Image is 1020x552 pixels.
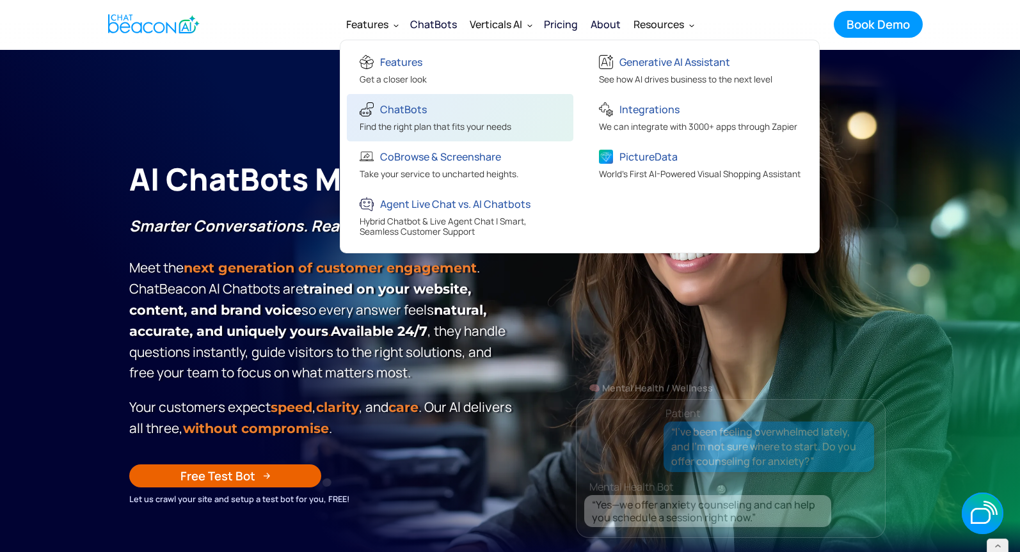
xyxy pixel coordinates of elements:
nav: Features [340,40,820,253]
div: Integrations [619,100,680,118]
a: Free Test Bot [129,464,321,487]
a: Book Demo [834,11,923,38]
div: Find the right plan that fits your needs [360,122,511,135]
div: Features [340,9,404,40]
a: Pricing [538,8,584,41]
div: Agent Live Chat vs. AI Chatbots [380,195,530,213]
a: home [97,8,207,40]
div: Book Demo [847,16,910,33]
div: Let us crawl your site and setup a test bot for you, FREE! [129,492,516,506]
a: FeaturesGet a closer look [347,47,573,94]
div: Generative AI Assistant [619,53,730,71]
span: clarity [316,399,359,415]
div: Resources [627,9,699,40]
div: We can integrate with 3000+ apps through Zapier [599,122,797,135]
div: See how AI drives business to the next level [599,74,772,88]
img: Arrow [263,472,271,480]
div: Patient [665,404,700,422]
div: About [591,15,621,33]
img: Dropdown [394,22,399,28]
div: PictureData [619,148,678,166]
div: ChatBots [380,100,427,118]
a: PictureDataWorld's First AI-Powered Visual Shopping Assistant [586,141,813,189]
div: Verticals AI [463,9,538,40]
div: Pricing [544,15,578,33]
div: Free Test Bot [180,468,255,484]
a: ChatBotsFind the right plan that fits your needs [347,94,573,141]
a: ChatBots [404,8,463,41]
p: Meet the . ChatBeacon Al Chatbots are so every answer feels , they handle questions instantly, gu... [129,216,516,382]
strong: next generation of customer engagement [184,260,477,276]
a: About [584,8,627,41]
a: Generative AI AssistantSee how AI drives business to the next level [586,47,813,94]
div: “I’ve been feeling overwhelmed lately, and I’m not sure where to start. Do you offer counseling f... [671,425,867,469]
div: Mental Health Bot [589,478,898,496]
span: care [388,399,418,415]
div: 🧠 Mental Health / Wellness [577,379,885,397]
a: Agent Live Chat vs. AI ChatbotsHybrid Chatbot & Live Agent Chat | Smart, Seamless Customer Support [347,189,573,246]
div: Take your service to uncharted heights. [360,169,518,182]
strong: Available 24/7 [331,323,427,339]
a: IntegrationsWe can integrate with 3000+ apps through Zapier [586,94,813,141]
div: Get a closer look [360,74,427,88]
p: Your customers expect , , and . Our Al delivers all three, . [129,397,516,439]
a: CoBrowse & ScreenshareTake your service to uncharted heights. [347,141,573,189]
div: Features [380,53,422,71]
span: without compromise [183,420,329,436]
div: Features [346,15,388,33]
div: Resources [634,15,684,33]
img: Dropdown [527,22,532,28]
img: Dropdown [689,22,694,28]
div: ChatBots [410,15,457,33]
strong: Smarter Conversations. Real Results. [129,215,408,236]
div: Hybrid Chatbot & Live Agent Chat | Smart, Seamless Customer Support [360,216,564,240]
span: World's First AI-Powered Visual Shopping Assistant [599,168,801,180]
div: “Yes—we offer anxiety counseling and can help you schedule a session right now.” [592,498,828,524]
div: Verticals AI [470,15,522,33]
h1: AI ChatBots Made Human [129,159,516,200]
div: CoBrowse & Screenshare [380,148,501,166]
strong: speed [271,399,312,415]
